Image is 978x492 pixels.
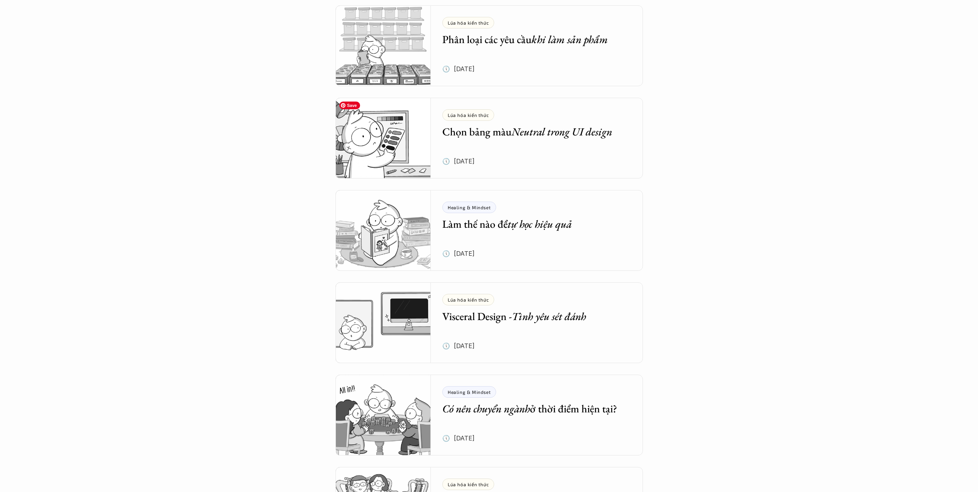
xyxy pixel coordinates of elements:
p: Healing & Mindset [448,205,491,210]
h5: Làm thế nào để [442,217,620,231]
a: Lúa hóa kiến thứcChọn bảng màuNeutral trong UI design🕔 [DATE] [335,98,643,178]
p: Lúa hóa kiến thức [448,482,489,487]
em: Có nên chuyển ngành [442,402,530,415]
p: 🕔 [DATE] [442,432,475,444]
h5: Visceral Design - [442,309,620,323]
em: khi làm sản phẩm [531,32,608,46]
a: Lúa hóa kiến thứcVisceral Design -Tình yêu sét đánh🕔 [DATE] [335,282,643,363]
h5: ở thời điểm hiện tại? [442,402,620,415]
em: tự học hiệu quả [508,217,572,231]
p: Healing & Mindset [448,389,491,395]
h5: Phân loại các yêu cầu [442,32,620,46]
a: Healing & MindsetCó nên chuyển ngànhở thời điểm hiện tại?🕔 [DATE] [335,375,643,455]
span: Save [339,102,360,109]
p: 🕔 [DATE] [442,63,475,75]
a: Healing & MindsetLàm thế nào đểtự học hiệu quả🕔 [DATE] [335,190,643,271]
p: 🕔 [DATE] [442,340,475,352]
p: Lúa hóa kiến thức [448,297,489,302]
em: Neutral trong UI design [511,125,612,138]
h5: Chọn bảng màu [442,125,620,138]
p: 🕔 [DATE] [442,248,475,259]
a: Lúa hóa kiến thứcPhân loại các yêu cầukhi làm sản phẩm🕔 [DATE] [335,5,643,86]
p: Lúa hóa kiến thức [448,112,489,118]
p: 🕔 [DATE] [442,155,475,167]
p: Lúa hóa kiến thức [448,20,489,25]
em: Tình yêu sét đánh [512,309,586,323]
